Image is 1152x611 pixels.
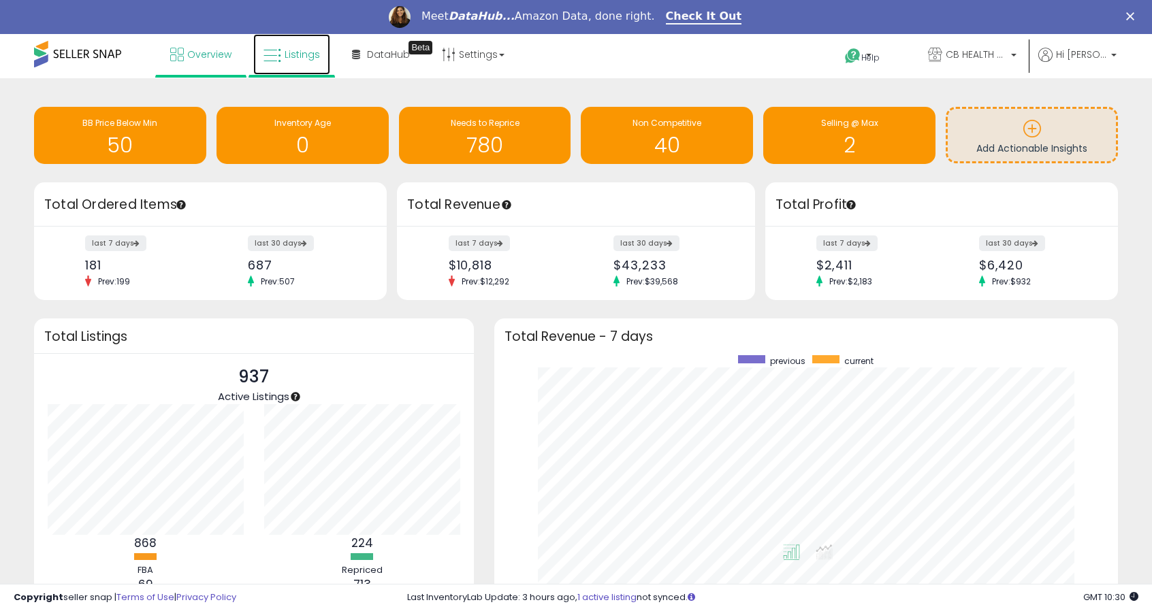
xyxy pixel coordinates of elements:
a: Overview [160,34,242,75]
h3: Total Revenue - 7 days [505,331,1108,342]
i: DataHub... [449,10,515,22]
h3: Total Listings [44,331,464,342]
h1: 50 [41,134,199,156]
span: current [844,355,874,367]
a: 1 active listing [577,591,637,604]
div: Meet Amazon Data, done right. [421,10,655,23]
span: CB HEALTH AND SPORTING [946,48,1007,61]
span: 2025-08-18 10:30 GMT [1083,591,1138,604]
label: last 7 days [449,235,510,251]
span: Listings [285,48,320,61]
a: BB Price Below Min 50 [34,107,206,164]
label: last 30 days [613,235,679,251]
a: Listings [253,34,330,75]
span: previous [770,355,805,367]
a: Add Actionable Insights [948,109,1116,161]
span: Active Listings [218,389,289,403]
span: Prev: $932 [985,276,1038,287]
span: Prev: 199 [91,276,137,287]
span: Selling @ Max [821,117,878,129]
h3: Total Ordered Items [44,195,377,214]
span: Prev: 507 [254,276,302,287]
span: Hi [PERSON_NAME] [1056,48,1107,61]
span: Non Competitive [633,117,701,129]
b: 713 [353,576,371,593]
span: DataHub [367,48,410,61]
img: Profile image for Georgie [389,6,411,28]
a: CB HEALTH AND SPORTING [918,34,1027,78]
a: Needs to Reprice 780 [399,107,571,164]
span: Inventory Age [274,117,331,129]
div: FBA [105,564,187,577]
div: Close [1126,12,1140,20]
label: last 7 days [816,235,878,251]
span: Prev: $12,292 [455,276,516,287]
div: $6,420 [979,258,1094,272]
div: $2,411 [816,258,931,272]
a: Hi [PERSON_NAME] [1038,48,1117,78]
span: Add Actionable Insights [976,142,1087,155]
a: Terms of Use [116,591,174,604]
div: Tooltip anchor [500,199,513,211]
i: Click here to read more about un-synced listings. [688,593,695,601]
h1: 40 [588,134,746,156]
span: Help [861,52,880,63]
div: Last InventoryLab Update: 3 hours ago, not synced. [407,591,1138,604]
b: 868 [134,535,157,551]
div: $43,233 [613,258,731,272]
a: Selling @ Max 2 [763,107,935,164]
a: DataHub [342,34,420,75]
a: Settings [432,34,515,75]
h1: 780 [406,134,564,156]
a: Non Competitive 40 [581,107,753,164]
i: Get Help [844,48,861,65]
b: 69 [138,576,153,593]
a: Privacy Policy [176,591,236,604]
div: $10,818 [449,258,566,272]
div: Repriced [321,564,403,577]
div: seller snap | | [14,591,236,604]
strong: Copyright [14,591,63,604]
a: Help [834,37,906,78]
div: Tooltip anchor [845,199,857,211]
h3: Total Profit [775,195,1108,214]
label: last 30 days [979,235,1045,251]
a: Inventory Age 0 [217,107,389,164]
h1: 0 [223,134,382,156]
div: Tooltip anchor [289,391,302,403]
div: Tooltip anchor [175,199,187,211]
span: Overview [187,48,231,61]
h1: 2 [770,134,929,156]
a: Check It Out [666,10,742,24]
span: BB Price Below Min [82,117,157,129]
p: 937 [218,364,289,390]
b: 224 [351,535,373,551]
span: Prev: $2,183 [822,276,879,287]
h3: Total Revenue [407,195,745,214]
span: Prev: $39,568 [620,276,685,287]
label: last 30 days [248,235,314,251]
label: last 7 days [85,235,146,251]
div: 687 [248,258,363,272]
span: Needs to Reprice [451,117,519,129]
div: Tooltip anchor [409,41,432,54]
div: 181 [85,258,200,272]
